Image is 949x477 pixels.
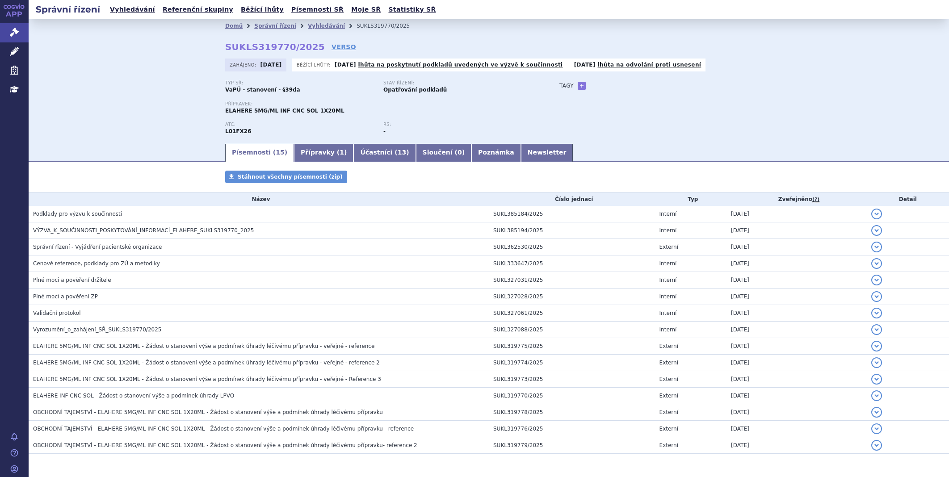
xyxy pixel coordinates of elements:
p: Přípravek: [225,101,542,107]
span: Cenové reference, podklady pro ZÚ a metodiky [33,260,160,267]
td: SUKL333647/2025 [489,255,655,272]
button: detail [871,423,882,434]
span: ELAHERE 5MG/ML INF CNC SOL 1X20ML - Žádost o stanovení výše a podmínek úhrady léčivému přípravku ... [33,376,381,382]
span: 15 [276,149,284,156]
td: SUKL319773/2025 [489,371,655,388]
span: OBCHODNÍ TAJEMSTVÍ - ELAHERE 5MG/ML INF CNC SOL 1X20ML - Žádost o stanovení výše a podmínek úhrad... [33,426,414,432]
td: [DATE] [726,371,867,388]
a: VERSO [332,42,356,51]
p: RS: [383,122,533,127]
td: [DATE] [726,272,867,289]
span: Externí [659,409,678,415]
span: ELAHERE 5MG/ML INF CNC SOL 1X20ML - Žádost o stanovení výše a podmínek úhrady léčivému přípravku ... [33,360,380,366]
span: Interní [659,277,677,283]
strong: [DATE] [335,62,356,68]
th: Detail [867,192,949,206]
td: [DATE] [726,421,867,437]
a: Účastníci (13) [353,144,416,162]
span: OBCHODNÍ TAJEMSTVÍ - ELAHERE 5MG/ML INF CNC SOL 1X20ML - Žádost o stanovení výše a podmínek úhrad... [33,442,417,448]
span: Externí [659,442,678,448]
strong: MIRVETUXIMAB SORAVTANSIN [225,128,252,134]
td: [DATE] [726,388,867,404]
button: detail [871,291,882,302]
span: OBCHODNÍ TAJEMSTVÍ - ELAHERE 5MG/ML INF CNC SOL 1X20ML - Žádost o stanovení výše a podmínek úhrad... [33,409,383,415]
span: Interní [659,293,677,300]
a: Poznámka [471,144,521,162]
a: Správní řízení [254,23,296,29]
button: detail [871,225,882,236]
td: [DATE] [726,289,867,305]
td: SUKL327088/2025 [489,322,655,338]
strong: Opatřování podkladů [383,87,447,93]
span: 13 [398,149,406,156]
span: Plné moci a pověření držitele [33,277,111,283]
h3: Tagy [559,80,574,91]
td: [DATE] [726,239,867,255]
span: VÝZVA_K_SOUČINNOSTI_POSKYTOVÁNÍ_INFORMACÍ_ELAHERE_SUKLS319770_2025 [33,227,254,234]
td: [DATE] [726,222,867,239]
p: Stav řízení: [383,80,533,86]
a: + [578,82,586,90]
a: lhůta na odvolání proti usnesení [597,62,701,68]
a: Písemnosti (15) [225,144,294,162]
a: Moje SŘ [349,4,383,16]
span: 0 [458,149,462,156]
td: [DATE] [726,355,867,371]
span: Interní [659,260,677,267]
p: Typ SŘ: [225,80,374,86]
button: detail [871,407,882,418]
p: ATC: [225,122,374,127]
strong: [DATE] [574,62,596,68]
span: ELAHERE INF CNC SOL - Žádost o stanovení výše a podmínek úhrady LPVO [33,393,234,399]
strong: VaPÚ - stanovení - §39da [225,87,300,93]
span: Validační protokol [33,310,81,316]
span: Zahájeno: [230,61,258,68]
button: detail [871,275,882,285]
a: Newsletter [521,144,573,162]
td: SUKL327061/2025 [489,305,655,322]
span: 1 [340,149,344,156]
button: detail [871,209,882,219]
td: SUKL319776/2025 [489,421,655,437]
button: detail [871,258,882,269]
td: SUKL319778/2025 [489,404,655,421]
button: detail [871,308,882,318]
span: Správní řízení - Vyjádření pacientské organizace [33,244,162,250]
td: SUKL362530/2025 [489,239,655,255]
span: Externí [659,360,678,366]
a: Statistiky SŘ [386,4,438,16]
th: Název [29,192,489,206]
span: Běžící lhůty: [297,61,332,68]
span: ELAHERE 5MG/ML INF CNC SOL 1X20ML [225,108,344,114]
span: Interní [659,326,677,333]
li: SUKLS319770/2025 [357,19,421,33]
button: detail [871,374,882,385]
a: lhůta na poskytnutí podkladů uvedených ve výzvě k součinnosti [358,62,563,68]
td: SUKL327031/2025 [489,272,655,289]
td: [DATE] [726,338,867,355]
span: Interní [659,227,677,234]
button: detail [871,341,882,351]
span: Podklady pro výzvu k součinnosti [33,211,122,217]
td: [DATE] [726,437,867,454]
span: Externí [659,244,678,250]
span: Externí [659,376,678,382]
button: detail [871,440,882,451]
td: SUKL385184/2025 [489,206,655,222]
td: [DATE] [726,322,867,338]
button: detail [871,242,882,252]
span: Interní [659,211,677,217]
strong: [DATE] [260,62,282,68]
a: Vyhledávání [107,4,158,16]
td: [DATE] [726,206,867,222]
td: [DATE] [726,255,867,272]
td: [DATE] [726,404,867,421]
span: Plné moci a pověření ZP [33,293,98,300]
a: Běžící lhůty [238,4,286,16]
h2: Správní řízení [29,3,107,16]
button: detail [871,324,882,335]
strong: SUKLS319770/2025 [225,42,325,52]
abbr: (?) [812,197,819,203]
td: SUKL319770/2025 [489,388,655,404]
button: detail [871,390,882,401]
